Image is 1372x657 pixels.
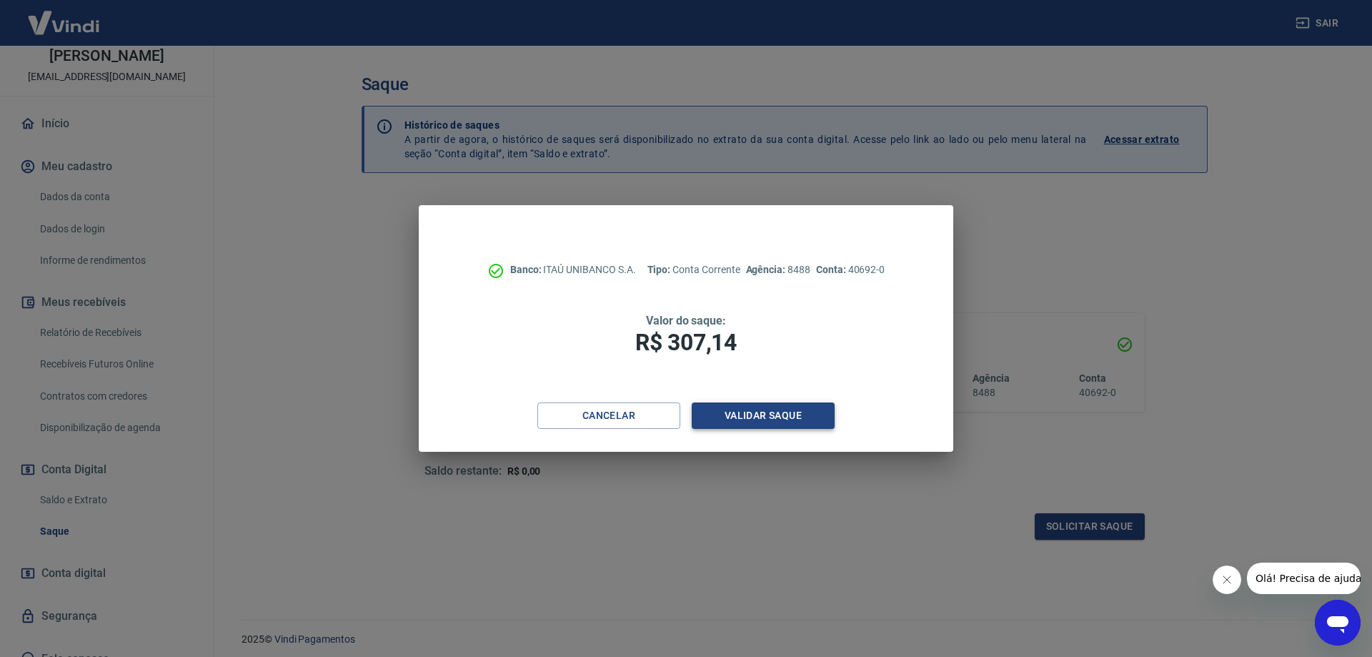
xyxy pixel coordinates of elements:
[1213,565,1241,594] iframe: Fechar mensagem
[510,264,544,275] span: Banco:
[647,262,740,277] p: Conta Corrente
[510,262,636,277] p: ITAÚ UNIBANCO S.A.
[635,329,737,356] span: R$ 307,14
[692,402,835,429] button: Validar saque
[1247,563,1361,594] iframe: Mensagem da empresa
[647,264,673,275] span: Tipo:
[816,264,848,275] span: Conta:
[816,262,885,277] p: 40692-0
[746,264,788,275] span: Agência:
[746,262,810,277] p: 8488
[646,314,726,327] span: Valor do saque:
[1315,600,1361,646] iframe: Botão para abrir a janela de mensagens
[537,402,680,429] button: Cancelar
[9,10,120,21] span: Olá! Precisa de ajuda?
